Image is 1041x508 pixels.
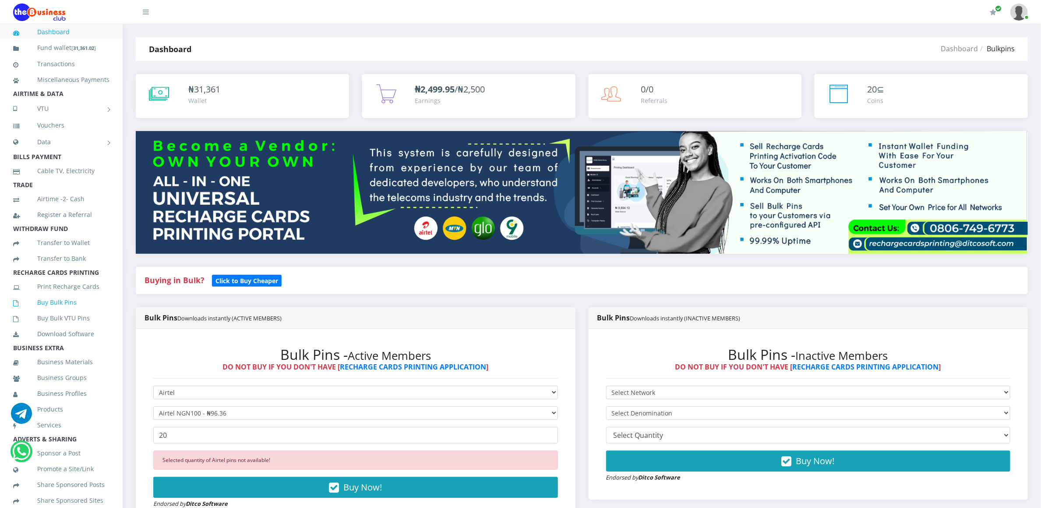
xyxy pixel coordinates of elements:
[13,98,109,120] a: VTU
[340,362,486,372] a: RECHARGE CARDS PRINTING APPLICATION
[13,70,109,90] a: Miscellaneous Payments
[13,115,109,135] a: Vouchers
[13,324,109,344] a: Download Software
[13,189,109,209] a: Airtime -2- Cash
[13,4,66,21] img: Logo
[13,459,109,479] a: Promote a Site/Link
[13,399,109,419] a: Products
[13,308,109,328] a: Buy Bulk VTU Pins
[153,451,558,470] div: Selected quantity of Airtel pins not available!
[867,96,884,105] div: Coins
[867,83,877,95] span: 20
[606,473,681,481] small: Endorsed by
[589,74,802,118] a: 0/0 Referrals
[222,362,488,372] strong: DO NOT BUY IF YOU DON'T HAVE [ ]
[13,292,109,313] a: Buy Bulk Pins
[73,45,94,51] b: 31,361.02
[1010,4,1028,21] img: User
[13,54,109,74] a: Transactions
[11,409,32,424] a: Chat for support
[978,43,1015,54] li: Bulkpins
[188,96,220,105] div: Wallet
[13,415,109,435] a: Services
[348,348,431,363] small: Active Members
[71,45,96,51] small: [ ]
[343,481,382,493] span: Buy Now!
[641,96,668,105] div: Referrals
[13,475,109,495] a: Share Sponsored Posts
[13,249,109,269] a: Transfer to Bank
[212,275,282,285] a: Click to Buy Cheaper
[941,44,978,53] a: Dashboard
[796,455,835,467] span: Buy Now!
[194,83,220,95] span: 31,361
[990,9,996,16] i: Renew/Upgrade Subscription
[867,83,884,96] div: ⊆
[362,74,575,118] a: ₦2,499.95/₦2,500 Earnings
[796,348,888,363] small: Inactive Members
[13,277,109,297] a: Print Recharge Cards
[188,83,220,96] div: ₦
[606,451,1011,472] button: Buy Now!
[13,352,109,372] a: Business Materials
[597,313,741,323] strong: Bulk Pins
[995,5,1002,12] span: Renew/Upgrade Subscription
[136,131,1028,253] img: multitenant_rcp.png
[145,313,282,323] strong: Bulk Pins
[13,205,109,225] a: Register a Referral
[415,83,485,95] span: /₦2,500
[215,277,278,285] b: Click to Buy Cheaper
[13,22,109,42] a: Dashboard
[153,477,558,498] button: Buy Now!
[153,500,228,508] small: Endorsed by
[13,384,109,404] a: Business Profiles
[145,275,204,285] strong: Buying in Bulk?
[13,443,109,463] a: Sponsor a Post
[136,74,349,118] a: ₦31,361 Wallet
[641,83,654,95] span: 0/0
[675,362,941,372] strong: DO NOT BUY IF YOU DON'T HAVE [ ]
[12,448,30,462] a: Chat for support
[177,314,282,322] small: Downloads instantly (ACTIVE MEMBERS)
[186,500,228,508] strong: Ditco Software
[13,368,109,388] a: Business Groups
[13,161,109,181] a: Cable TV, Electricity
[13,38,109,58] a: Fund wallet[31,361.02]
[415,96,485,105] div: Earnings
[793,362,939,372] a: RECHARGE CARDS PRINTING APPLICATION
[606,346,1011,363] h2: Bulk Pins -
[630,314,741,322] small: Downloads instantly (INACTIVE MEMBERS)
[415,83,455,95] b: ₦2,499.95
[13,131,109,153] a: Data
[639,473,681,481] strong: Ditco Software
[13,233,109,253] a: Transfer to Wallet
[149,44,191,54] strong: Dashboard
[153,346,558,363] h2: Bulk Pins -
[153,427,558,444] input: Enter Quantity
